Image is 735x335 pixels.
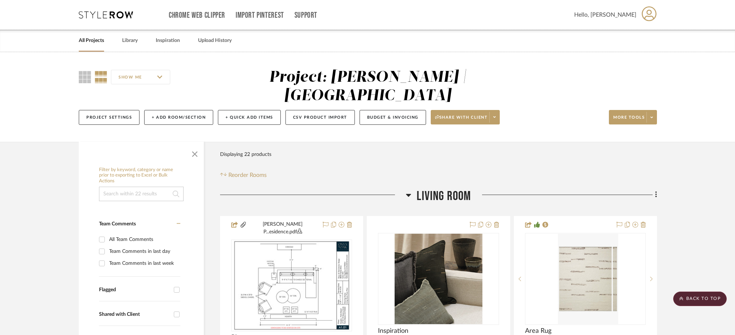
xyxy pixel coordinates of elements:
input: Search within 22 results [99,187,184,201]
span: More tools [613,115,645,126]
button: Close [188,145,202,160]
span: Inspiration [378,327,408,335]
button: + Quick Add Items [218,110,281,125]
img: Area Rug [558,234,612,324]
div: Team Comments in last week [109,258,179,269]
div: Team Comments in last day [109,246,179,257]
a: All Projects [79,36,104,46]
div: Flagged [99,287,170,293]
span: Reorder Rooms [228,171,267,179]
button: [PERSON_NAME] P...esidence.pdf [247,221,318,236]
div: All Team Comments [109,234,179,245]
a: Library [122,36,138,46]
div: Shared with Client [99,311,170,318]
div: Displaying 22 products [220,147,271,162]
button: More tools [609,110,657,124]
h6: Filter by keyword, category or name prior to exporting to Excel or Bulk Actions [99,167,184,184]
img: Inspiration [395,234,482,324]
a: Chrome Web Clipper [169,12,225,18]
div: Project: [PERSON_NAME] | [GEOGRAPHIC_DATA] [269,70,467,103]
a: Upload History [198,36,232,46]
span: Living Room [417,188,471,204]
button: Reorder Rooms [220,171,267,179]
scroll-to-top-button: BACK TO TOP [673,292,727,306]
img: Plan [233,240,350,331]
span: Share with client [435,115,488,126]
a: Support [295,12,317,18]
button: Project Settings [79,110,139,125]
a: Import Pinterest [236,12,284,18]
span: Hello, [PERSON_NAME] [574,10,636,19]
button: CSV Product Import [285,110,355,125]
button: + Add Room/Section [144,110,213,125]
span: Area Rug [525,327,551,335]
span: Team Comments [99,221,136,226]
div: 0 [232,240,352,331]
div: 0 [378,233,498,325]
button: Budget & Invoicing [360,110,426,125]
a: Inspiration [156,36,180,46]
button: Share with client [431,110,500,124]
